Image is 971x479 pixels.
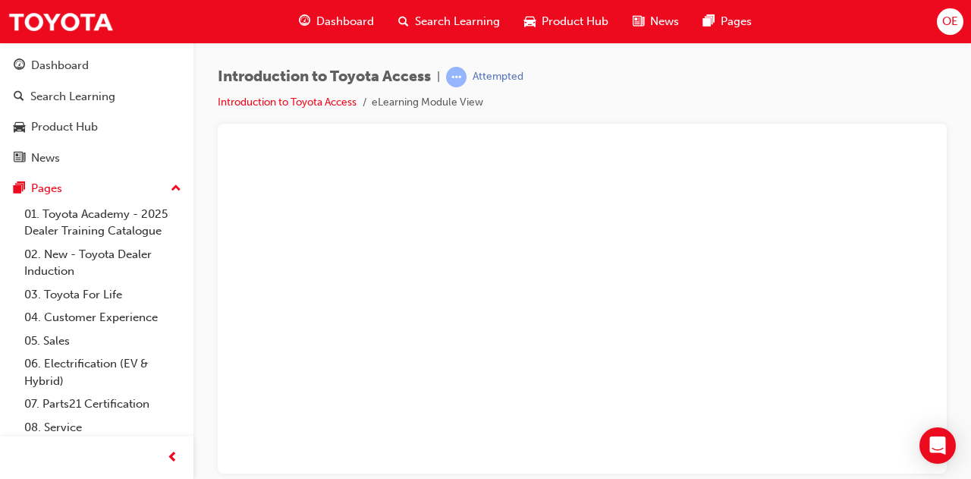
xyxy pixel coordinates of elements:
div: News [31,150,60,167]
a: Introduction to Toyota Access [218,96,357,109]
span: Pages [721,13,752,30]
a: 08. Service [18,416,187,440]
div: Product Hub [31,118,98,136]
div: Pages [31,180,62,197]
span: guage-icon [14,59,25,73]
a: Dashboard [6,52,187,80]
li: eLearning Module View [372,94,483,112]
a: car-iconProduct Hub [512,6,621,37]
span: pages-icon [14,182,25,196]
a: 03. Toyota For Life [18,283,187,307]
a: search-iconSearch Learning [386,6,512,37]
div: Attempted [473,70,523,84]
span: up-icon [171,179,181,199]
span: | [437,68,440,86]
a: 04. Customer Experience [18,306,187,329]
span: Product Hub [542,13,608,30]
button: DashboardSearch LearningProduct HubNews [6,49,187,175]
a: news-iconNews [621,6,691,37]
button: Pages [6,175,187,203]
span: car-icon [524,12,536,31]
a: 02. New - Toyota Dealer Induction [18,243,187,283]
span: Search Learning [415,13,500,30]
a: News [6,144,187,172]
span: OE [942,13,958,30]
span: news-icon [14,152,25,165]
span: Introduction to Toyota Access [218,68,431,86]
span: search-icon [398,12,409,31]
a: 01. Toyota Academy - 2025 Dealer Training Catalogue [18,203,187,243]
a: 07. Parts21 Certification [18,392,187,416]
span: News [650,13,679,30]
span: Dashboard [316,13,374,30]
span: guage-icon [299,12,310,31]
a: Search Learning [6,83,187,111]
a: 05. Sales [18,329,187,353]
div: Open Intercom Messenger [919,427,956,464]
span: news-icon [633,12,644,31]
img: Trak [8,5,114,39]
span: pages-icon [703,12,715,31]
a: Product Hub [6,113,187,141]
span: prev-icon [167,449,178,468]
a: 06. Electrification (EV & Hybrid) [18,352,187,392]
div: Dashboard [31,57,89,74]
div: Search Learning [30,88,115,106]
button: OE [937,8,963,35]
span: search-icon [14,90,24,104]
a: pages-iconPages [691,6,764,37]
span: car-icon [14,121,25,134]
span: learningRecordVerb_ATTEMPT-icon [446,67,467,87]
a: guage-iconDashboard [287,6,386,37]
